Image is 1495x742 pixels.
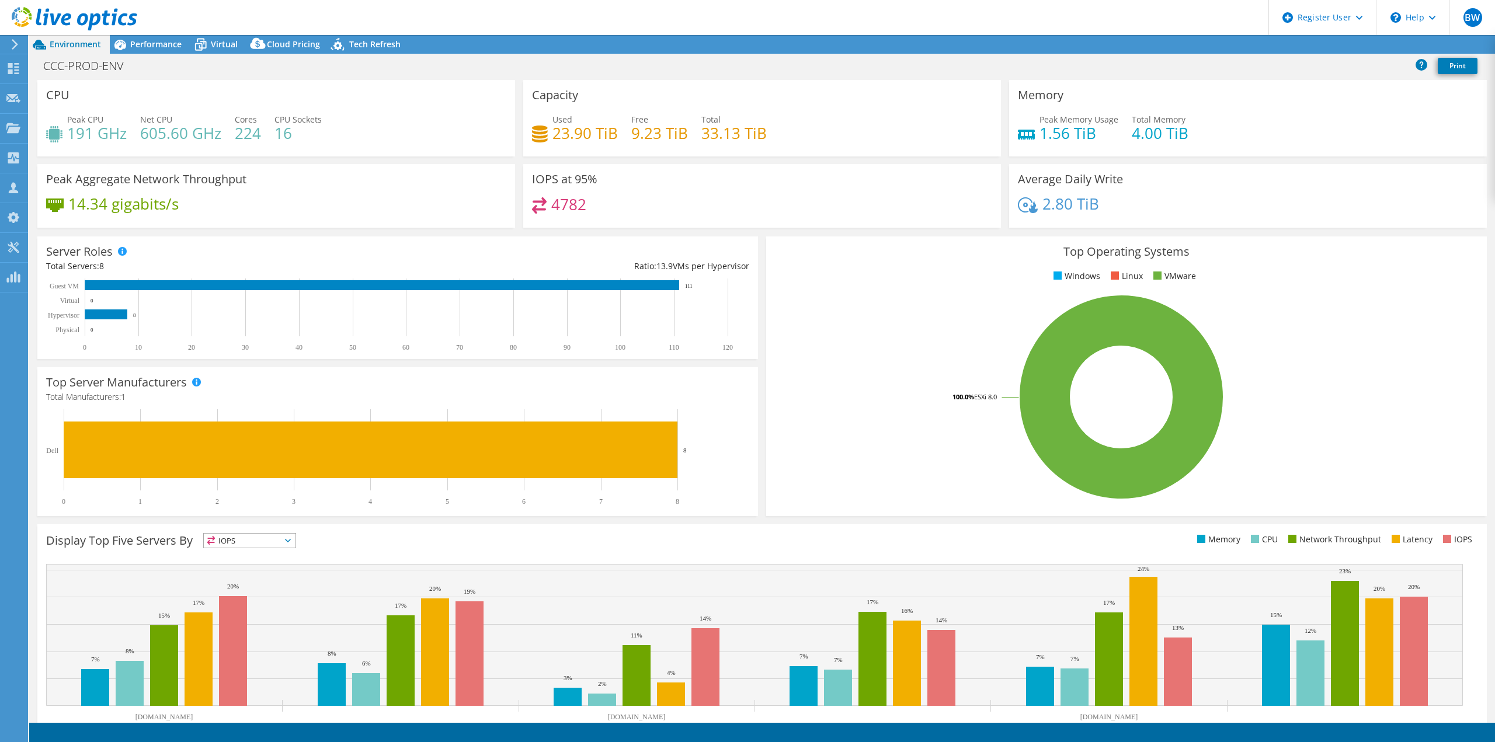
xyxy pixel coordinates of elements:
[46,173,246,186] h3: Peak Aggregate Network Throughput
[1018,173,1123,186] h3: Average Daily Write
[510,343,517,351] text: 80
[395,602,406,609] text: 17%
[1138,565,1149,572] text: 24%
[656,260,673,271] span: 13.9
[1440,533,1472,546] li: IOPS
[211,39,238,50] span: Virtual
[551,198,586,211] h4: 4782
[685,283,693,289] text: 111
[1194,533,1240,546] li: Memory
[1172,624,1184,631] text: 13%
[46,245,113,258] h3: Server Roles
[1389,533,1433,546] li: Latency
[1103,599,1115,606] text: 17%
[1070,655,1079,662] text: 7%
[1390,12,1401,23] svg: \n
[1132,127,1188,140] h4: 4.00 TiB
[552,127,618,140] h4: 23.90 TiB
[775,245,1478,258] h3: Top Operating Systems
[464,588,475,595] text: 19%
[1270,611,1282,618] text: 15%
[1285,533,1381,546] li: Network Throughput
[50,282,79,290] text: Guest VM
[676,497,679,506] text: 8
[274,114,322,125] span: CPU Sockets
[1042,197,1099,210] h4: 2.80 TiB
[631,114,648,125] span: Free
[368,497,372,506] text: 4
[532,89,578,102] h3: Capacity
[126,647,134,654] text: 8%
[215,497,219,506] text: 2
[130,39,182,50] span: Performance
[133,312,136,318] text: 8
[834,656,843,663] text: 7%
[1408,583,1420,590] text: 20%
[135,343,142,351] text: 10
[446,497,449,506] text: 5
[235,114,257,125] span: Cores
[1374,585,1385,592] text: 20%
[1463,8,1482,27] span: BW
[274,127,322,140] h4: 16
[429,585,441,592] text: 20%
[936,616,947,623] text: 14%
[552,114,572,125] span: Used
[62,497,65,506] text: 0
[48,311,79,319] text: Hypervisor
[328,650,336,657] text: 8%
[1248,533,1278,546] li: CPU
[974,392,997,401] tspan: ESXi 8.0
[683,447,687,454] text: 8
[50,39,101,50] span: Environment
[46,376,187,389] h3: Top Server Manufacturers
[608,713,666,721] text: [DOMAIN_NAME]
[227,583,239,590] text: 20%
[135,713,193,721] text: [DOMAIN_NAME]
[349,343,356,351] text: 50
[292,497,295,506] text: 3
[99,260,104,271] span: 8
[701,114,721,125] span: Total
[242,343,249,351] text: 30
[91,656,100,663] text: 7%
[402,343,409,351] text: 60
[362,660,371,667] text: 6%
[564,343,571,351] text: 90
[522,497,526,506] text: 6
[1051,270,1100,283] li: Windows
[121,391,126,402] span: 1
[799,653,808,660] text: 7%
[701,127,767,140] h4: 33.13 TiB
[700,615,711,622] text: 14%
[138,497,142,506] text: 1
[722,343,733,351] text: 120
[901,607,913,614] text: 16%
[398,260,749,273] div: Ratio: VMs per Hypervisor
[1132,114,1185,125] span: Total Memory
[295,343,303,351] text: 40
[1438,58,1477,74] a: Print
[1039,127,1118,140] h4: 1.56 TiB
[91,327,93,333] text: 0
[140,127,221,140] h4: 605.60 GHz
[599,497,603,506] text: 7
[55,326,79,334] text: Physical
[188,343,195,351] text: 20
[193,599,204,606] text: 17%
[456,343,463,351] text: 70
[38,60,142,72] h1: CCC-PROD-ENV
[267,39,320,50] span: Cloud Pricing
[46,260,398,273] div: Total Servers:
[204,534,295,548] span: IOPS
[615,343,625,351] text: 100
[46,89,69,102] h3: CPU
[67,114,103,125] span: Peak CPU
[631,632,642,639] text: 11%
[1305,627,1316,634] text: 12%
[1036,653,1045,660] text: 7%
[631,127,688,140] h4: 9.23 TiB
[669,343,679,351] text: 110
[1039,114,1118,125] span: Peak Memory Usage
[1080,713,1138,721] text: [DOMAIN_NAME]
